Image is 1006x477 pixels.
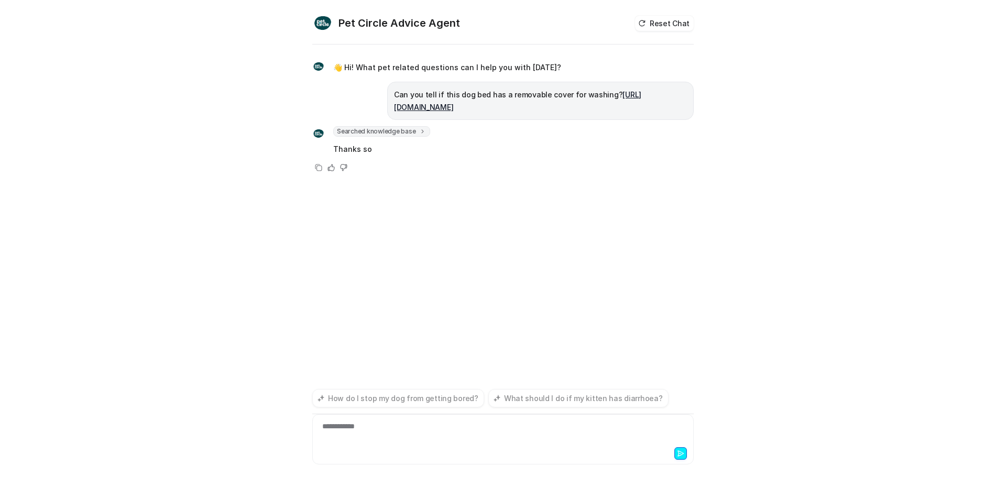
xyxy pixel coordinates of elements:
[338,16,460,30] h2: Pet Circle Advice Agent
[333,143,430,156] p: Thanks so
[333,61,561,74] p: 👋 Hi! What pet related questions can I help you with [DATE]?
[394,90,641,112] a: [URL][DOMAIN_NAME]
[635,16,694,31] button: Reset Chat
[312,389,484,407] button: How do I stop my dog from getting bored?
[312,127,325,140] img: Widget
[312,60,325,73] img: Widget
[488,389,669,407] button: What should I do if my kitten has diarrhoea?
[333,126,430,137] span: Searched knowledge base
[312,13,333,34] img: Widget
[394,88,687,114] p: Can you tell if this dog bed has a removable cover for washing?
